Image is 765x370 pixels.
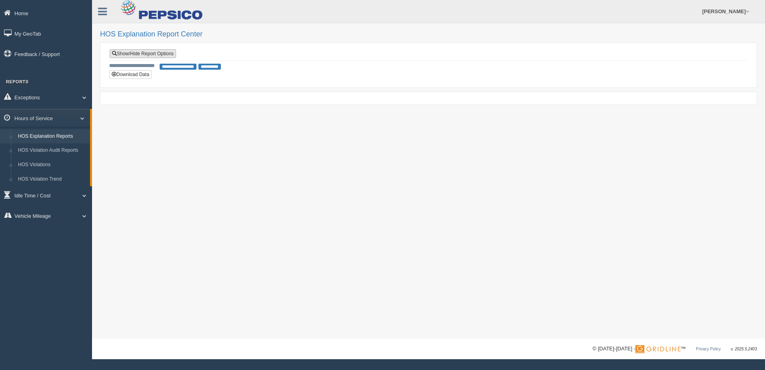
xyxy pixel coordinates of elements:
[14,172,90,187] a: HOS Violation Trend
[109,70,152,79] button: Download Data
[110,49,176,58] a: Show/Hide Report Options
[14,158,90,172] a: HOS Violations
[100,30,757,38] h2: HOS Explanation Report Center
[696,347,721,351] a: Privacy Policy
[635,345,681,353] img: Gridline
[731,347,757,351] span: v. 2025.5.2403
[14,129,90,144] a: HOS Explanation Reports
[14,143,90,158] a: HOS Violation Audit Reports
[593,345,757,353] div: © [DATE]-[DATE] - ™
